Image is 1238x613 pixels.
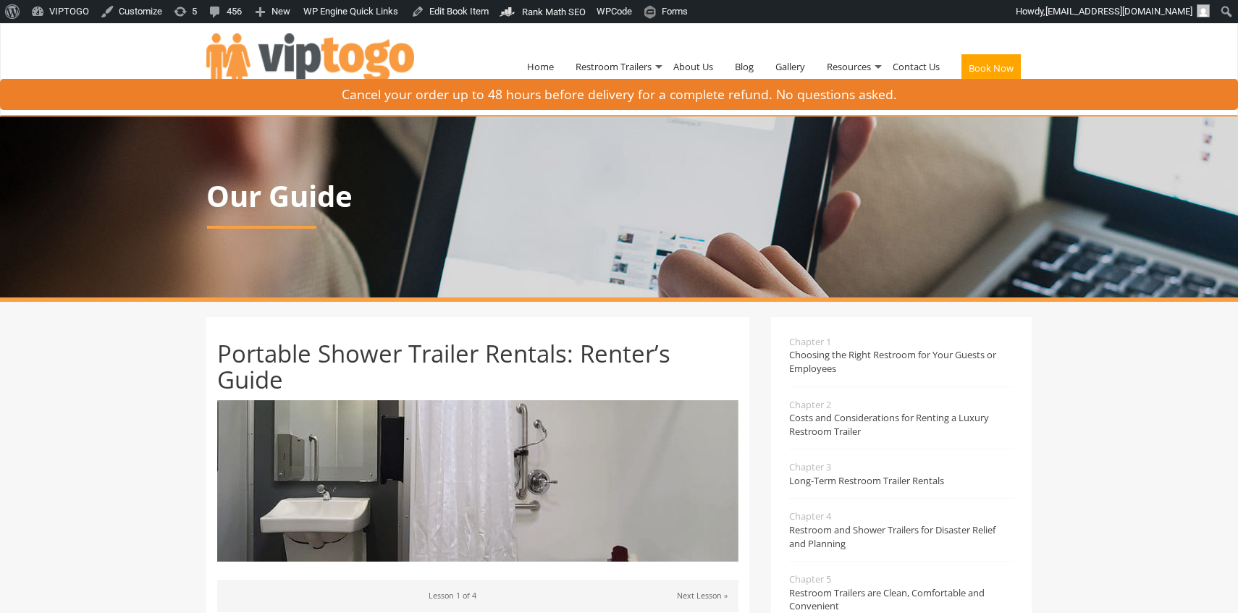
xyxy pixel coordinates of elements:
a: Chapter 1Choosing the Right Restroom for Your Guests or Employees [789,335,1014,386]
span: Rank Math SEO [522,7,586,17]
span: Restroom Trailers are Clean, Comfortable and Convenient [789,586,1014,613]
span: Chapter 1 [789,335,1014,349]
a: Home [516,29,565,104]
a: Chapter 3Long-Term Restroom Trailer Rentals [789,449,1014,498]
button: Live Chat [1180,555,1238,613]
img: Portable Shower Trailer Rentals: Renter’s Guide - VIPTOGO [217,400,738,562]
a: Gallery [765,29,816,104]
a: Next Lesson » [677,591,728,601]
a: Blog [724,29,765,104]
a: Resources [816,29,882,104]
a: Chapter 4Restroom and Shower Trailers for Disaster Relief and Planning [789,499,1014,561]
a: About Us [662,29,724,104]
p: Our Guide [206,180,1032,212]
span: Chapter 2 [789,398,1014,412]
a: Restroom Trailers [565,29,662,104]
span: Chapter 4 [789,510,1014,523]
span: Choosing the Right Restroom for Your Guests or Employees [789,348,1014,375]
span: Long-Term Restroom Trailer Rentals [789,474,1014,488]
span: Costs and Considerations for Renting a Luxury Restroom Trailer [789,411,1014,438]
p: Lesson 1 of 4 [228,588,728,604]
img: VIPTOGO [206,33,414,93]
span: Chapter 5 [789,572,1014,586]
h1: Portable Shower Trailer Rentals: Renter’s Guide [217,341,738,394]
a: Chapter 2Costs and Considerations for Renting a Luxury Restroom Trailer [789,387,1014,449]
a: Contact Us [882,29,951,104]
a: Book Now [951,29,1032,113]
button: Book Now [961,54,1021,82]
span: Restroom and Shower Trailers for Disaster Relief and Planning [789,523,1014,550]
span: [EMAIL_ADDRESS][DOMAIN_NAME] [1045,6,1192,17]
span: Chapter 3 [789,460,1014,474]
